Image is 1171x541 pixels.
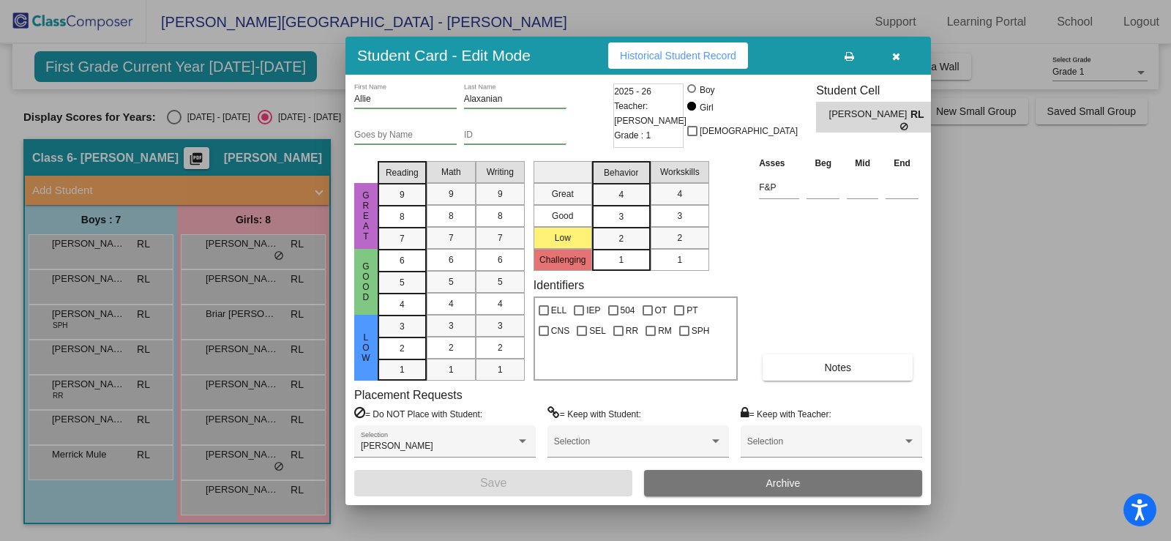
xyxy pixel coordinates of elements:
span: Reading [386,166,419,179]
span: 4 [449,297,454,310]
div: Girl [699,101,714,114]
span: 7 [449,231,454,245]
span: 5 [498,275,503,288]
span: 5 [400,276,405,289]
input: goes by name [354,130,457,141]
span: Archive [766,477,801,489]
span: 2025 - 26 [614,84,651,99]
input: assessment [759,176,799,198]
th: Mid [843,155,882,171]
span: 4 [677,187,682,201]
span: Behavior [604,166,638,179]
span: 3 [449,319,454,332]
span: 2 [618,232,624,245]
span: 9 [498,187,503,201]
label: Identifiers [534,278,584,292]
span: Notes [824,362,851,373]
span: IEP [586,302,600,319]
span: OT [655,302,667,319]
span: 4 [618,188,624,201]
span: 2 [677,231,682,245]
span: 3 [498,319,503,332]
span: 2 [449,341,454,354]
span: 1 [618,253,624,266]
span: PT [686,302,697,319]
span: 504 [621,302,635,319]
span: 6 [498,253,503,266]
span: 6 [449,253,454,266]
span: 2 [400,342,405,355]
span: 2 [498,341,503,354]
button: Historical Student Record [608,42,748,69]
th: Beg [803,155,843,171]
span: [DEMOGRAPHIC_DATA] [700,122,798,140]
span: RR [626,322,638,340]
span: 3 [400,320,405,333]
th: End [882,155,922,171]
span: 8 [449,209,454,223]
span: 7 [400,232,405,245]
span: Great [359,190,373,242]
span: 1 [677,253,682,266]
span: 8 [498,209,503,223]
span: 5 [449,275,454,288]
label: = Keep with Teacher: [741,406,831,421]
th: Asses [755,155,803,171]
span: [PERSON_NAME] [361,441,433,451]
span: 9 [449,187,454,201]
span: Math [441,165,461,179]
button: Save [354,470,632,496]
span: [PERSON_NAME] [829,107,910,122]
label: = Do NOT Place with Student: [354,406,482,421]
span: Historical Student Record [620,50,736,61]
span: 3 [618,210,624,223]
span: 4 [400,298,405,311]
span: 6 [400,254,405,267]
span: Grade : 1 [614,128,651,143]
span: Good [359,261,373,302]
span: Writing [487,165,514,179]
span: CNS [551,322,569,340]
span: 7 [498,231,503,245]
span: Teacher: [PERSON_NAME] [614,99,686,128]
label: Placement Requests [354,388,463,402]
label: = Keep with Student: [547,406,641,421]
span: 1 [449,363,454,376]
span: 8 [400,210,405,223]
span: Low [359,332,373,363]
div: Boy [699,83,715,97]
button: Archive [644,470,922,496]
span: SEL [589,322,606,340]
span: SPH [692,322,710,340]
span: Save [480,477,506,489]
span: ELL [551,302,566,319]
h3: Student Cell [816,83,943,97]
span: 9 [400,188,405,201]
span: Workskills [660,165,700,179]
span: RL [910,107,931,122]
span: 1 [498,363,503,376]
span: 3 [677,209,682,223]
h3: Student Card - Edit Mode [357,46,531,64]
span: 4 [498,297,503,310]
button: Notes [763,354,913,381]
span: 1 [400,363,405,376]
span: RM [658,322,672,340]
